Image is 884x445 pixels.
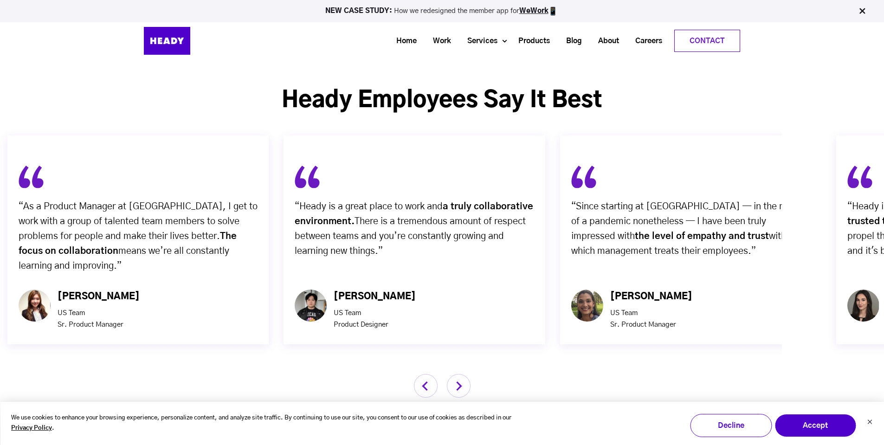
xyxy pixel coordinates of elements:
[4,6,880,16] p: How we redesigned the member app for
[571,290,603,322] img: Screen Shot 2022-12-29 at 9.52.06 AM
[610,307,692,330] p: US Team Sr. Product Manager
[858,6,867,16] img: Close Bar
[555,32,587,50] a: Blog
[507,32,555,50] a: Products
[610,290,692,303] div: [PERSON_NAME]
[847,165,872,188] img: fill
[675,30,740,52] a: Contact
[7,87,877,115] div: Heady Employees Say It Best
[295,202,443,211] span: “Heady is a great place to work and
[847,290,879,322] img: Screen Shot 2022-12-29 at 9.53.39 AM
[774,414,856,437] button: Accept
[690,414,772,437] button: Decline
[624,32,667,50] a: Careers
[447,374,471,398] img: rightArrow
[635,232,769,241] span: the level of empathy and trust
[548,6,558,16] img: app emoji
[571,165,596,188] img: fill
[213,30,740,52] div: Navigation Menu
[385,32,421,50] a: Home
[295,165,320,188] img: fill
[421,32,456,50] a: Work
[58,307,140,330] p: US Team Sr. Product Manager
[11,423,52,434] a: Privacy Policy
[11,413,519,434] p: We use cookies to enhance your browsing experience, personalize content, and analyze site traffic...
[519,7,548,14] a: WeWork
[295,290,327,322] img: Screen Shot 2022-12-29 at 9.33.05 AM
[58,290,140,303] div: [PERSON_NAME]
[325,7,394,14] strong: NEW CASE STUDY:
[587,32,624,50] a: About
[19,202,258,241] span: “As a Product Manager at [GEOGRAPHIC_DATA], I get to work with a group of talented team members t...
[334,307,416,330] p: US Team Product Designer
[295,217,526,256] span: There is a tremendous amount of respect between teams and you’re constantly growing and learning ...
[571,202,808,241] span: “Since starting at [GEOGRAPHIC_DATA] — in the middle of a pandemic nonetheless — I have been trul...
[19,246,229,271] span: means we’re all constantly learning and improving.”
[414,374,438,398] img: leftArrow
[144,27,190,55] img: Heady_Logo_Web-01 (1)
[456,32,502,50] a: Services
[867,418,872,428] button: Dismiss cookie banner
[19,290,51,322] img: Screen Shot 2022-12-29 at 9.50.08 AM
[334,290,416,303] div: [PERSON_NAME]
[19,165,44,188] img: fill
